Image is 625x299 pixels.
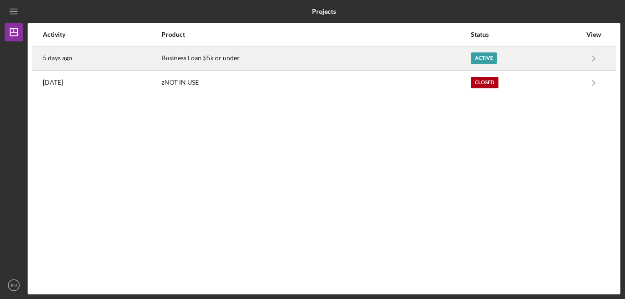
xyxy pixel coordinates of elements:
button: BM [5,276,23,294]
text: BM [11,283,17,288]
div: View [582,31,605,38]
b: Projects [312,8,336,15]
time: 2023-04-19 17:19 [43,79,63,86]
div: Status [471,31,581,38]
div: Product [162,31,470,38]
div: zNOT IN USE [162,71,470,94]
div: Activity [43,31,161,38]
div: Active [471,52,497,64]
div: Closed [471,77,498,88]
time: 2025-08-29 16:27 [43,54,72,62]
div: Business Loan $5k or under [162,47,470,70]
